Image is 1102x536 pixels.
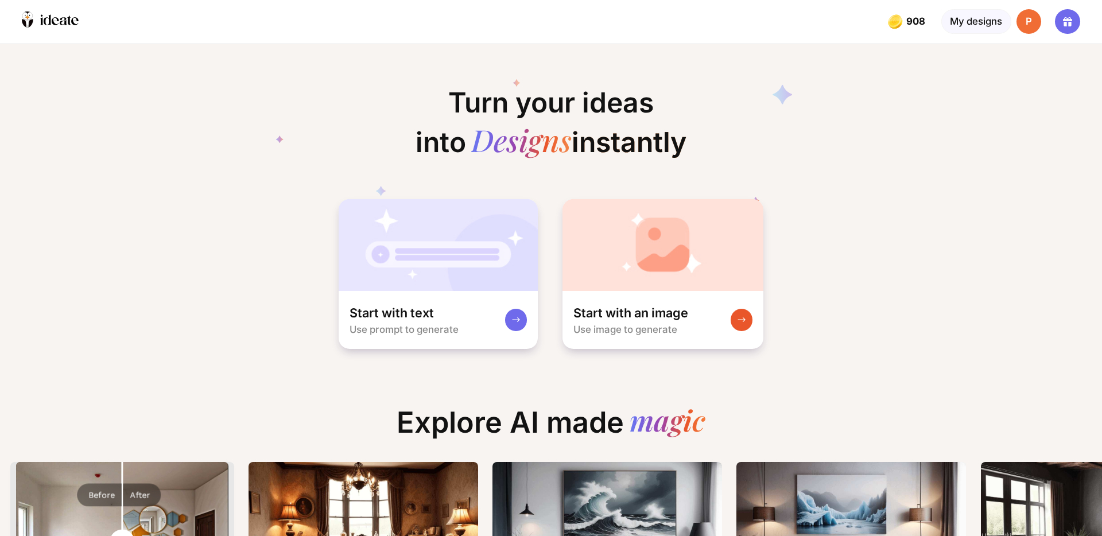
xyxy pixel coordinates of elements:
[941,9,1011,34] div: My designs
[350,324,459,335] div: Use prompt to generate
[906,16,928,27] span: 908
[573,324,677,335] div: Use image to generate
[1016,9,1041,34] div: P
[339,199,538,291] img: startWithTextCardBg.jpg
[573,305,688,321] div: Start with an image
[386,405,716,450] div: Explore AI made
[562,199,764,291] img: startWithImageCardBg.jpg
[630,405,705,440] div: magic
[350,305,434,321] div: Start with text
